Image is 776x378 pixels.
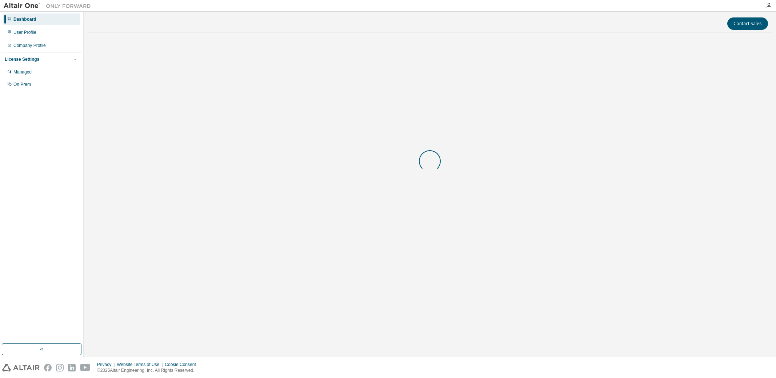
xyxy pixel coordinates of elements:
img: linkedin.svg [68,364,76,371]
div: Website Terms of Use [117,362,165,367]
div: User Profile [13,29,36,35]
img: Altair One [4,2,95,9]
p: © 2025 Altair Engineering, Inc. All Rights Reserved. [97,367,200,374]
img: facebook.svg [44,364,52,371]
div: Privacy [97,362,117,367]
img: altair_logo.svg [2,364,40,371]
div: Company Profile [13,43,46,48]
div: License Settings [5,56,39,62]
div: On Prem [13,81,31,87]
div: Managed [13,69,32,75]
div: Cookie Consent [165,362,200,367]
button: Contact Sales [727,17,768,30]
div: Dashboard [13,16,36,22]
img: instagram.svg [56,364,64,371]
img: youtube.svg [80,364,91,371]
